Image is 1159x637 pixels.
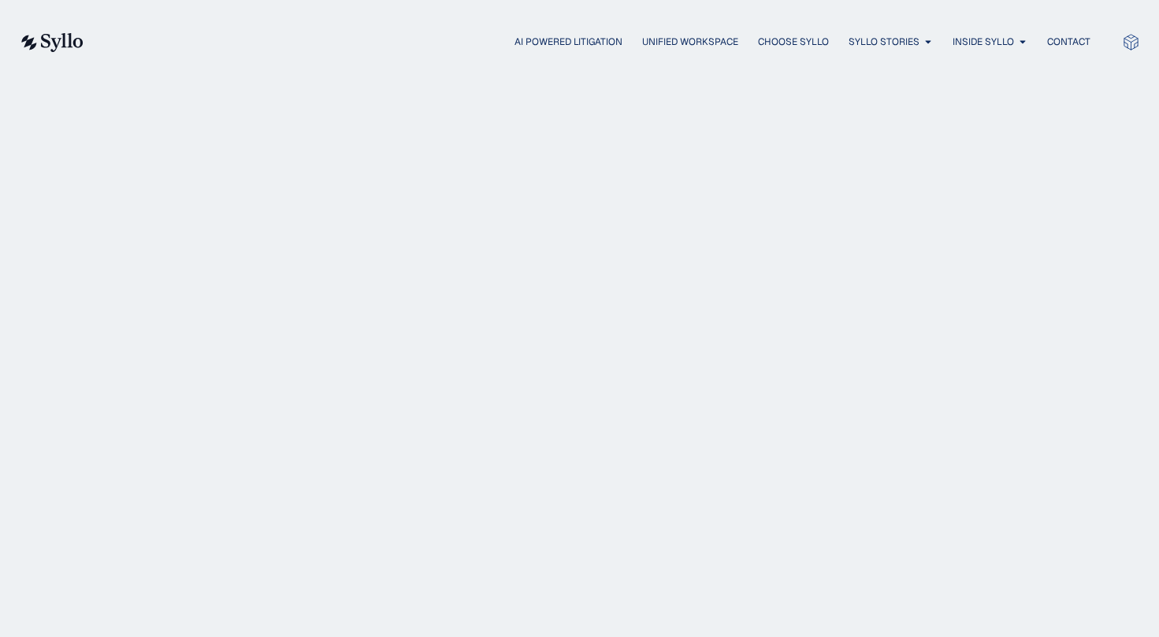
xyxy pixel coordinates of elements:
[849,35,919,49] a: Syllo Stories
[115,35,1090,50] div: Menu Toggle
[1047,35,1090,49] a: Contact
[642,35,738,49] a: Unified Workspace
[758,35,829,49] a: Choose Syllo
[514,35,622,49] a: AI Powered Litigation
[953,35,1014,49] a: Inside Syllo
[19,33,84,52] img: syllo
[115,35,1090,50] nav: Menu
